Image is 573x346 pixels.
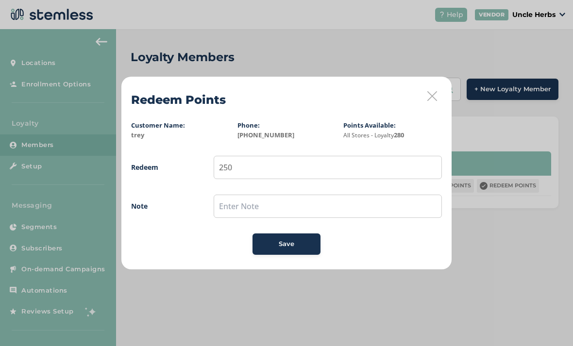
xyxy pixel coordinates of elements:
[131,91,226,109] h2: Redeem Points
[214,195,442,218] input: Enter Note
[343,131,442,140] label: 280
[131,201,194,211] label: Note
[279,239,294,249] span: Save
[237,131,336,140] label: [PHONE_NUMBER]
[131,131,230,140] label: trey
[343,131,394,139] small: All Stores - Loyalty
[131,121,185,130] label: Customer Name:
[237,121,260,130] label: Phone:
[524,299,573,346] iframe: Chat Widget
[131,162,194,172] label: Redeem
[214,156,442,179] input: Enter Points to Redeem
[253,233,320,255] button: Save
[343,121,396,130] label: Points Available:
